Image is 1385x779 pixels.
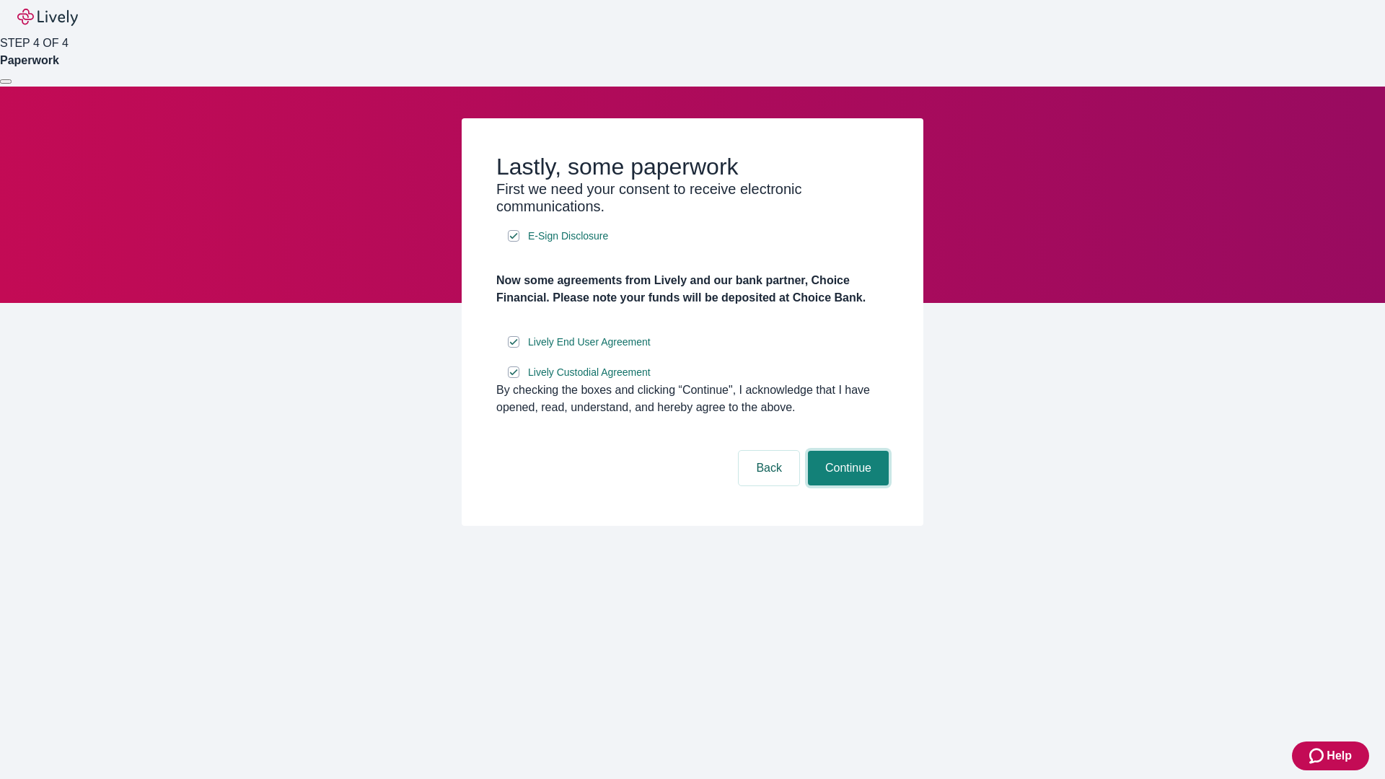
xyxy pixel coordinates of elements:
a: e-sign disclosure document [525,227,611,245]
img: Lively [17,9,78,26]
span: Lively Custodial Agreement [528,365,651,380]
svg: Zendesk support icon [1309,747,1327,765]
div: By checking the boxes and clicking “Continue", I acknowledge that I have opened, read, understand... [496,382,889,416]
a: e-sign disclosure document [525,364,654,382]
span: Lively End User Agreement [528,335,651,350]
span: Help [1327,747,1352,765]
h2: Lastly, some paperwork [496,153,889,180]
button: Zendesk support iconHelp [1292,741,1369,770]
button: Back [739,451,799,485]
a: e-sign disclosure document [525,333,654,351]
button: Continue [808,451,889,485]
h3: First we need your consent to receive electronic communications. [496,180,889,215]
h4: Now some agreements from Lively and our bank partner, Choice Financial. Please note your funds wi... [496,272,889,307]
span: E-Sign Disclosure [528,229,608,244]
